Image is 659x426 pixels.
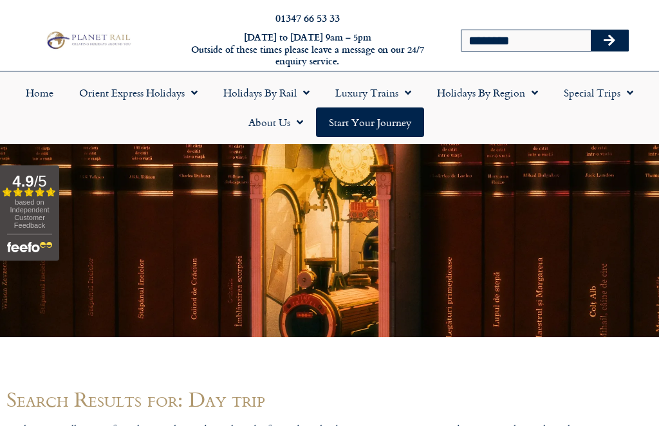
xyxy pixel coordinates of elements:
[66,78,210,107] a: Orient Express Holidays
[591,30,628,51] button: Search
[13,78,66,107] a: Home
[43,30,133,51] img: Planet Rail Train Holidays Logo
[6,389,653,409] h1: Search Results for: Day trip
[236,107,316,137] a: About Us
[179,32,436,68] h6: [DATE] to [DATE] 9am – 5pm Outside of these times please leave a message on our 24/7 enquiry serv...
[275,10,340,25] a: 01347 66 53 33
[322,78,424,107] a: Luxury Trains
[316,107,424,137] a: Start your Journey
[210,78,322,107] a: Holidays by Rail
[424,78,551,107] a: Holidays by Region
[551,78,646,107] a: Special Trips
[6,78,653,137] nav: Menu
